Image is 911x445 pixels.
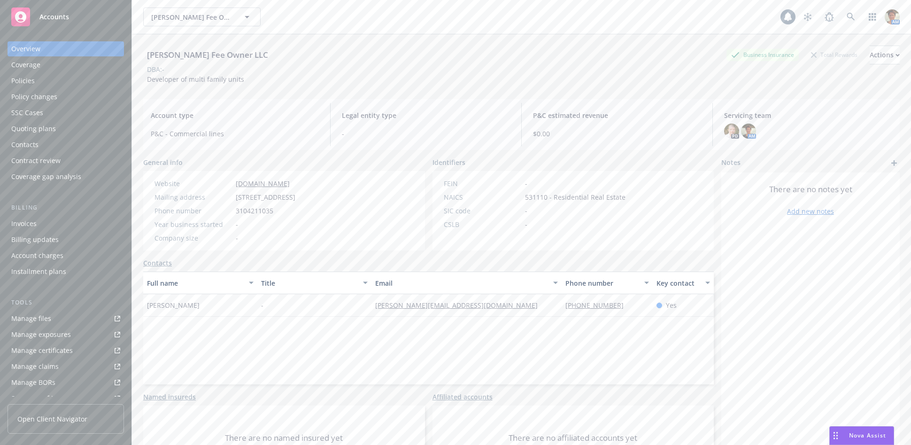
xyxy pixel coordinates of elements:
div: Year business started [154,219,232,229]
div: Full name [147,278,243,288]
div: Title [261,278,357,288]
a: Switch app [863,8,882,26]
span: Nova Assist [849,431,886,439]
div: Manage exposures [11,327,71,342]
span: [STREET_ADDRESS] [236,192,295,202]
div: Manage files [11,311,51,326]
a: Manage BORs [8,375,124,390]
div: Website [154,179,232,188]
span: 531110 - Residential Real Estate [525,192,625,202]
div: Business Insurance [726,49,799,61]
div: Drag to move [830,427,842,445]
a: Coverage gap analysis [8,169,124,184]
span: - [525,219,527,229]
span: There are no named insured yet [225,432,343,444]
button: Phone number [562,272,653,294]
span: Developer of multi family units [147,75,244,84]
div: FEIN [444,179,521,188]
button: Key contact [653,272,714,294]
div: Tools [8,298,124,307]
a: Manage exposures [8,327,124,342]
a: Affiliated accounts [432,392,493,402]
div: Installment plans [11,264,66,279]
span: - [525,179,527,188]
span: - [525,206,527,216]
div: Policies [11,73,35,88]
span: 3104211035 [236,206,273,216]
div: Billing updates [11,232,59,247]
span: P&C - Commercial lines [151,129,319,139]
button: Nova Assist [829,426,894,445]
div: Summary of insurance [11,391,83,406]
span: - [261,300,263,310]
div: Manage BORs [11,375,55,390]
button: Full name [143,272,257,294]
a: Contacts [8,137,124,152]
a: Coverage [8,57,124,72]
img: photo [724,124,739,139]
div: Coverage [11,57,40,72]
img: photo [741,124,756,139]
a: Invoices [8,216,124,231]
span: There are no affiliated accounts yet [509,432,637,444]
div: Coverage gap analysis [11,169,81,184]
span: Servicing team [724,110,892,120]
div: NAICS [444,192,521,202]
button: Actions [870,46,900,64]
span: - [236,233,238,243]
span: [PERSON_NAME] Fee Owner LLC [151,12,232,22]
span: P&C estimated revenue [533,110,701,120]
div: Account charges [11,248,63,263]
a: [PERSON_NAME][EMAIL_ADDRESS][DOMAIN_NAME] [375,301,545,310]
div: Contacts [11,137,39,152]
a: Manage files [8,311,124,326]
div: Quoting plans [11,121,56,136]
div: Company size [154,233,232,243]
span: General info [143,157,183,167]
span: Legal entity type [342,110,510,120]
button: [PERSON_NAME] Fee Owner LLC [143,8,261,26]
span: [PERSON_NAME] [147,300,200,310]
a: Accounts [8,4,124,30]
span: - [236,219,238,229]
a: Account charges [8,248,124,263]
div: DBA: - [147,64,164,74]
a: Manage certificates [8,343,124,358]
a: Stop snowing [798,8,817,26]
a: Report a Bug [820,8,839,26]
div: Phone number [154,206,232,216]
div: Policy changes [11,89,57,104]
span: Accounts [39,13,69,21]
img: photo [885,9,900,24]
a: [DOMAIN_NAME] [236,179,290,188]
div: SSC Cases [11,105,43,120]
div: Email [375,278,548,288]
div: Mailing address [154,192,232,202]
a: Policies [8,73,124,88]
div: Billing [8,203,124,212]
a: add [888,157,900,169]
a: Overview [8,41,124,56]
span: Account type [151,110,319,120]
span: There are no notes yet [769,184,852,195]
button: Title [257,272,371,294]
div: Overview [11,41,40,56]
span: Notes [721,157,741,169]
a: Quoting plans [8,121,124,136]
a: Manage claims [8,359,124,374]
div: SIC code [444,206,521,216]
div: [PERSON_NAME] Fee Owner LLC [143,49,272,61]
a: Summary of insurance [8,391,124,406]
span: $0.00 [533,129,701,139]
a: Billing updates [8,232,124,247]
a: Named insureds [143,392,196,402]
button: Email [371,272,562,294]
span: Identifiers [432,157,465,167]
a: Add new notes [787,206,834,216]
div: CSLB [444,219,521,229]
span: - [342,129,510,139]
div: Total Rewards [806,49,862,61]
div: Key contact [656,278,700,288]
span: Yes [666,300,677,310]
